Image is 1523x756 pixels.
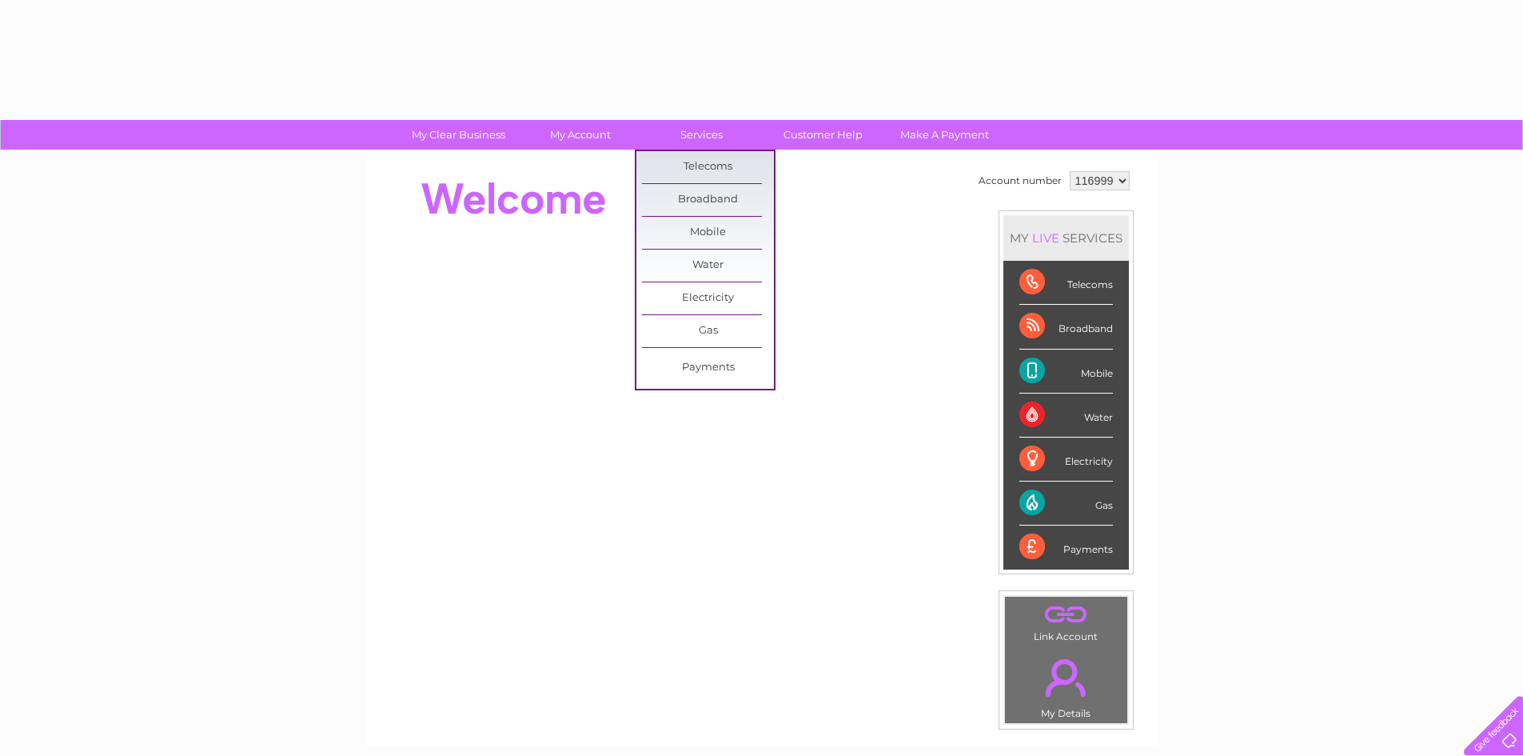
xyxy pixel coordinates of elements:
a: Payments [642,352,774,384]
a: Services [636,120,767,150]
div: Water [1019,394,1113,438]
a: . [1009,650,1123,706]
div: Payments [1019,526,1113,569]
td: My Details [1004,646,1128,724]
div: MY SERVICES [1003,215,1129,261]
a: My Account [514,120,646,150]
a: . [1009,601,1123,629]
a: Customer Help [757,120,889,150]
div: LIVE [1029,230,1063,246]
a: Water [642,250,774,282]
td: Link Account [1004,596,1128,646]
div: Mobile [1019,350,1113,394]
a: Telecoms [642,151,774,183]
a: Mobile [642,217,774,249]
td: Account number [975,167,1066,194]
div: Electricity [1019,438,1113,482]
a: Broadband [642,184,774,216]
div: Gas [1019,482,1113,526]
div: Telecoms [1019,261,1113,305]
div: Broadband [1019,305,1113,349]
a: Electricity [642,282,774,314]
a: Gas [642,315,774,347]
a: Make A Payment [879,120,1011,150]
a: My Clear Business [393,120,524,150]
